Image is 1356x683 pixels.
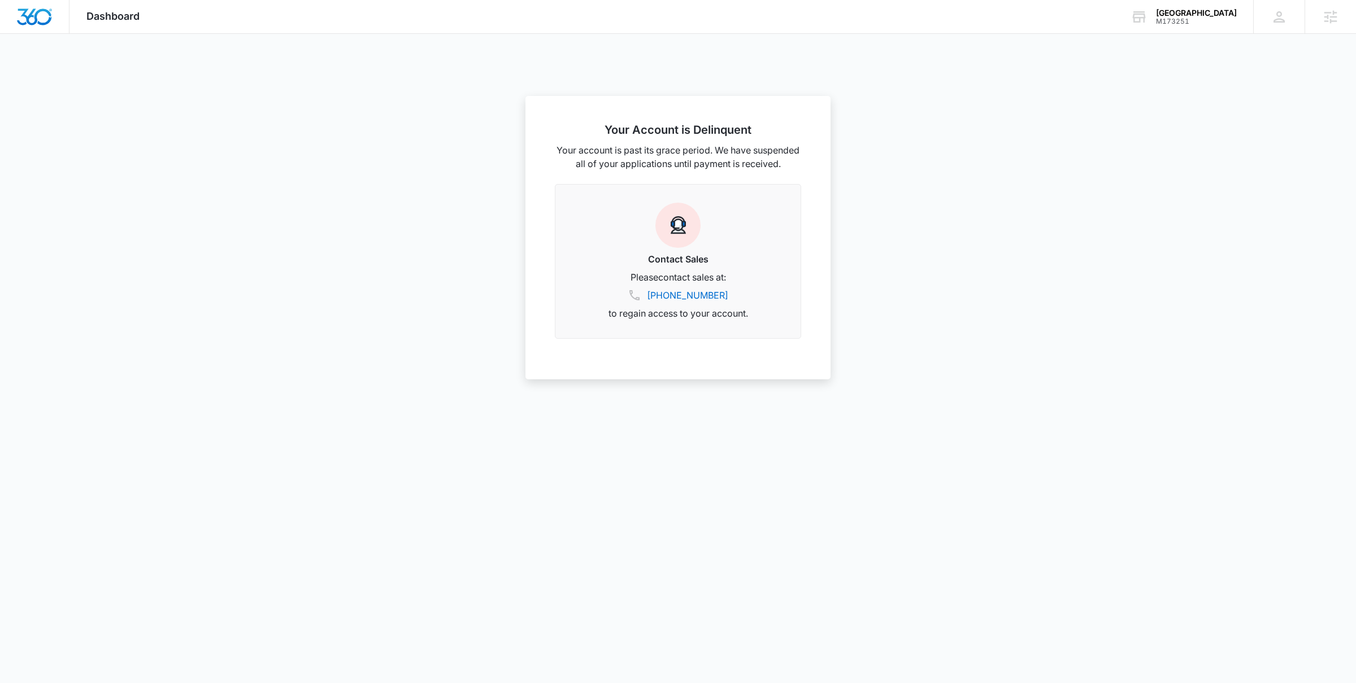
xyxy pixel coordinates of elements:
div: account name [1156,8,1237,17]
h3: Contact Sales [569,252,787,266]
p: Please contact sales at: to regain access to your account. [569,270,787,320]
a: [PHONE_NUMBER] [647,288,728,302]
div: account id [1156,17,1237,25]
p: Your account is past its grace period. We have suspended all of your applications until payment i... [555,143,801,170]
h2: Your Account is Delinquent [555,123,801,137]
span: Dashboard [86,10,140,22]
